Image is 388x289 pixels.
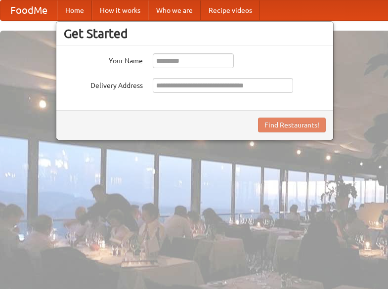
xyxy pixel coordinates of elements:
[92,0,148,20] a: How it works
[258,118,326,132] button: Find Restaurants!
[64,78,143,90] label: Delivery Address
[0,0,57,20] a: FoodMe
[201,0,260,20] a: Recipe videos
[148,0,201,20] a: Who we are
[64,53,143,66] label: Your Name
[64,26,326,41] h3: Get Started
[57,0,92,20] a: Home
